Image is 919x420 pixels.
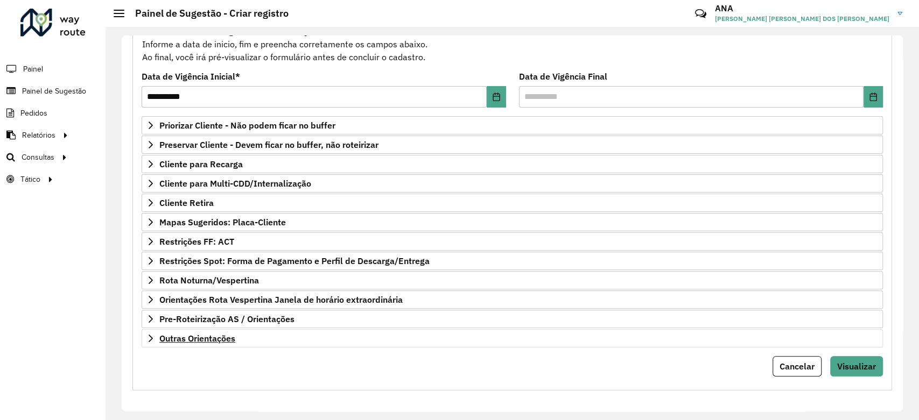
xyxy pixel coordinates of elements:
span: Restrições FF: ACT [159,237,234,246]
span: Cancelar [780,361,815,372]
span: Painel de Sugestão [22,86,86,97]
a: Priorizar Cliente - Não podem ficar no buffer [142,116,883,134]
span: Pedidos [20,108,47,119]
span: Priorizar Cliente - Não podem ficar no buffer [159,121,335,130]
span: Orientações Rota Vespertina Janela de horário extraordinária [159,295,403,304]
span: Consultas [22,152,54,163]
span: Preservar Cliente - Devem ficar no buffer, não roteirizar [159,140,378,149]
span: Cliente para Multi-CDD/Internalização [159,179,311,188]
button: Choose Date [487,86,506,108]
a: Pre-Roteirização AS / Orientações [142,310,883,328]
a: Restrições Spot: Forma de Pagamento e Perfil de Descarga/Entrega [142,252,883,270]
a: Cliente para Recarga [142,155,883,173]
h2: Painel de Sugestão - Criar registro [124,8,289,19]
a: Cliente para Multi-CDD/Internalização [142,174,883,193]
span: Cliente para Recarga [159,160,243,168]
a: Preservar Cliente - Devem ficar no buffer, não roteirizar [142,136,883,154]
a: Restrições FF: ACT [142,232,883,251]
span: Restrições Spot: Forma de Pagamento e Perfil de Descarga/Entrega [159,257,430,265]
a: Contato Rápido [689,2,712,25]
a: Mapas Sugeridos: Placa-Cliente [142,213,883,231]
strong: Cadastro Painel de sugestão de roteirização: [142,26,320,37]
span: Cliente Retira [159,198,214,207]
span: Visualizar [837,361,876,372]
button: Cancelar [773,356,822,376]
button: Choose Date [864,86,883,108]
span: Relatórios [22,130,55,141]
span: [PERSON_NAME] [PERSON_NAME] DOS [PERSON_NAME] [715,14,889,24]
a: Cliente Retira [142,194,883,212]
div: Informe a data de inicio, fim e preencha corretamente os campos abaixo. Ao final, você irá pré-vi... [142,24,883,64]
a: Orientações Rota Vespertina Janela de horário extraordinária [142,290,883,309]
label: Data de Vigência Final [519,70,607,83]
span: Painel [23,63,43,75]
span: Rota Noturna/Vespertina [159,276,259,284]
a: Outras Orientações [142,329,883,347]
label: Data de Vigência Inicial [142,70,240,83]
span: Outras Orientações [159,334,235,343]
h3: ANA [715,3,889,13]
span: Tático [20,174,40,185]
button: Visualizar [830,356,883,376]
a: Rota Noturna/Vespertina [142,271,883,289]
span: Pre-Roteirização AS / Orientações [159,315,294,323]
span: Mapas Sugeridos: Placa-Cliente [159,218,286,226]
